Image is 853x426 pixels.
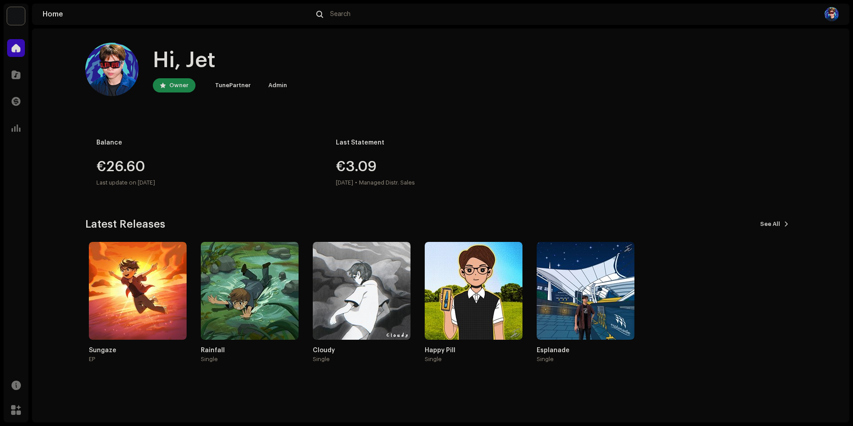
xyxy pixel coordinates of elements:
img: fab15707-aaf7-4580-a922-b299b244aedc [313,242,411,340]
div: Rainfall [201,347,299,354]
span: See All [760,215,780,233]
re-o-card-value: Balance [85,132,318,196]
div: Single [313,356,330,363]
div: Single [201,356,218,363]
div: Last update on [DATE] [96,177,307,188]
div: Last Statement [336,139,546,146]
div: Happy Pill [425,347,522,354]
div: Single [425,356,442,363]
div: Balance [96,139,307,146]
img: 73c11921-23be-47d2-b641-dcabd52dae96 [89,242,187,340]
div: Cloudy [313,347,411,354]
img: f038183a-ba92-4655-b8f4-74031ad937c6 [201,242,299,340]
div: Sungaze [89,347,187,354]
div: Owner [169,80,188,91]
img: bb549e82-3f54-41b5-8d74-ce06bd45c366 [201,80,211,91]
div: Hi, Jet [153,46,294,75]
img: 2f52fe9f-1807-4bbd-9eba-4a49ba19619b [425,242,522,340]
div: Home [43,11,306,18]
div: Admin [268,80,287,91]
div: Single [537,356,554,363]
div: EP [89,356,95,363]
img: dc9ac211-c768-4394-98ee-7d73fe08273a [85,43,139,96]
div: • [355,177,357,188]
span: Search [330,11,351,18]
div: Managed Distr. Sales [359,177,415,188]
img: bb549e82-3f54-41b5-8d74-ce06bd45c366 [7,7,25,25]
img: 9ebac030-0aaa-407b-8d23-e9ef5b1f8eb4 [537,242,634,340]
img: dc9ac211-c768-4394-98ee-7d73fe08273a [825,7,839,21]
div: Esplanade [537,347,634,354]
re-o-card-value: Last Statement [325,132,557,196]
h3: Latest Releases [85,217,165,231]
div: [DATE] [336,177,353,188]
div: TunePartner [215,80,251,91]
button: See All [753,217,796,231]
